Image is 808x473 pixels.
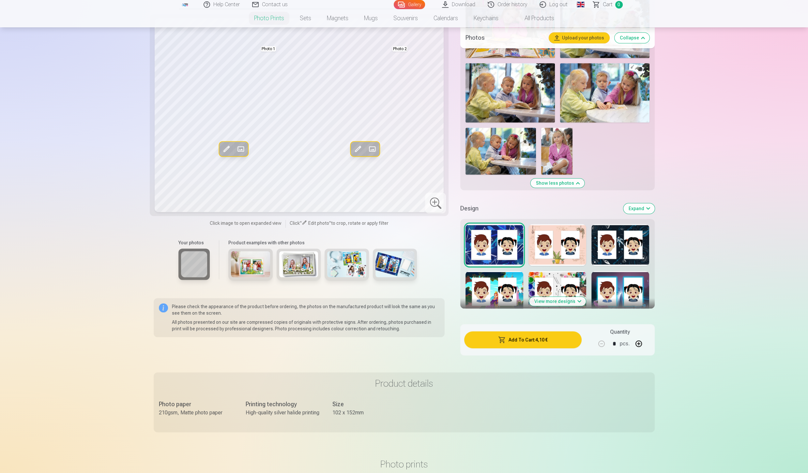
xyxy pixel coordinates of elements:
[246,400,319,409] div: Printing technology
[159,409,233,417] div: 210gsm, Matte photo paper
[159,378,649,389] h3: Product details
[178,239,210,246] h6: Your photos
[246,409,319,417] div: High-quality silver halide printing
[426,9,466,27] a: Calendars
[332,409,406,417] div: 102 x 152mm
[246,9,292,27] a: Photo prints
[159,458,649,470] h3: Photo prints
[292,9,319,27] a: Sets
[549,33,609,43] button: Upload your photos
[603,1,613,8] span: Сart
[226,239,419,246] h6: Product examples with other photos
[331,221,389,226] span: to crop, rotate or apply filter
[329,221,331,226] span: "
[308,221,329,226] span: Edit photo
[159,400,233,409] div: Photo paper
[172,319,440,332] p: All photos presented on our site are compressed copies of originals with protective signs. After ...
[623,203,655,214] button: Expand
[615,1,623,8] span: 0
[530,179,584,188] button: Show less photos
[332,400,406,409] div: Size
[356,9,386,27] a: Mugs
[300,221,302,226] span: "
[610,328,630,336] h5: Quantity
[466,9,506,27] a: Keychains
[182,3,189,7] img: /fa1
[460,204,618,213] h5: Design
[620,336,630,351] div: pcs.
[464,331,581,348] button: Add To Cart:4,10 €
[386,9,426,27] a: Souvenirs
[290,221,300,226] span: Click
[172,303,440,316] p: Please check the appearance of the product before ordering, the photos on the manufactured produc...
[529,297,586,306] button: View more designs
[210,220,282,226] span: Click image to open expanded view
[506,9,562,27] a: All products
[615,33,649,43] button: Collapse
[319,9,356,27] a: Magnets
[465,33,543,42] h5: Photos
